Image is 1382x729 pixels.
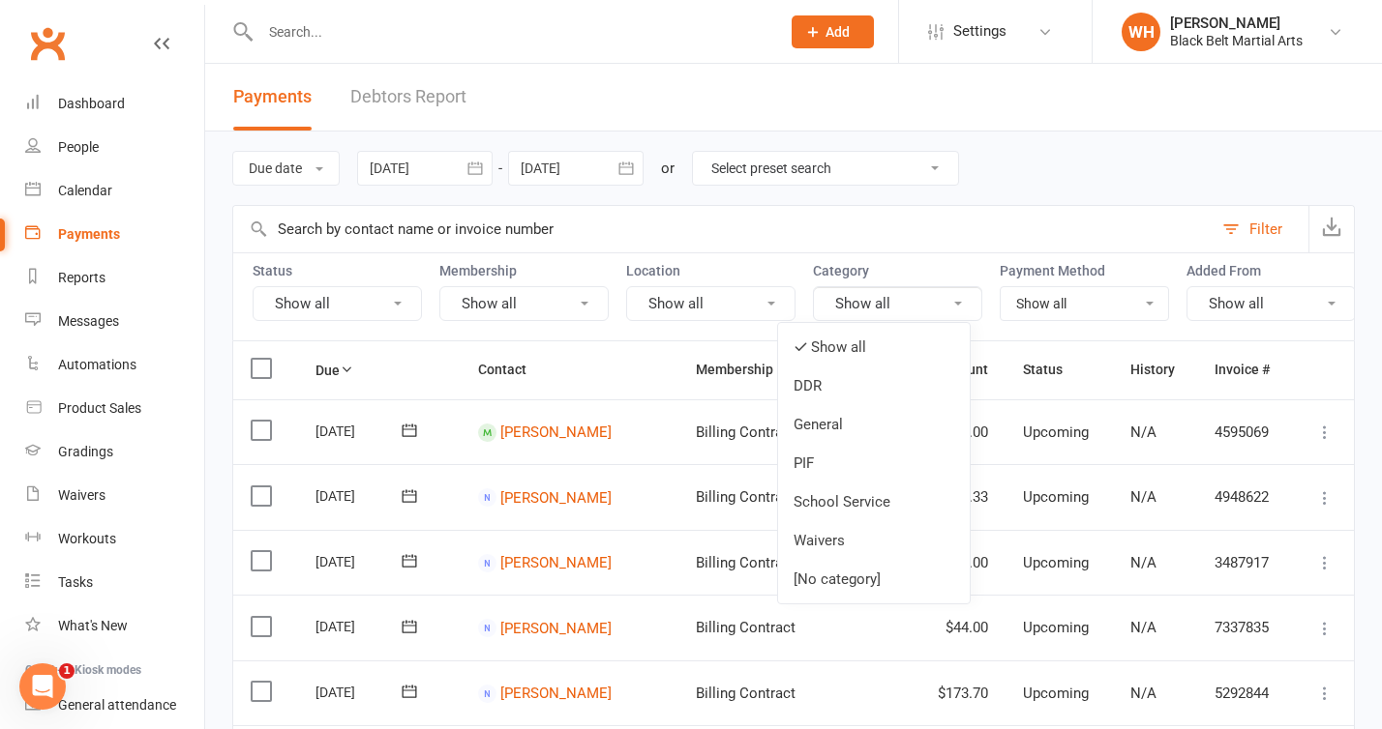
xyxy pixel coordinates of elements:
label: Location [626,263,796,278]
th: Status [1006,341,1112,398]
a: Calendar [25,169,204,213]
div: [DATE] [315,416,405,446]
span: N/A [1130,554,1157,571]
td: 3487917 [1197,530,1293,596]
span: N/A [1130,619,1157,636]
div: Waivers [58,487,105,503]
a: Messages [25,300,204,343]
a: Product Sales [25,387,204,430]
span: Upcoming [1023,685,1089,702]
a: People [25,126,204,169]
button: Show all [439,286,609,321]
a: DDR [778,366,970,405]
span: Upcoming [1023,488,1089,506]
a: [PERSON_NAME] [500,619,612,636]
div: [DATE] [315,546,405,576]
button: Add [792,15,874,48]
div: Automations [58,357,136,372]
th: Membership [678,341,822,398]
span: Settings [953,10,1006,53]
th: History [1113,341,1197,398]
label: Membership [439,263,609,278]
a: [PERSON_NAME] [500,554,612,571]
input: Search... [255,18,766,45]
td: $173.70 [916,660,1006,726]
a: Show all [778,328,970,366]
div: Gradings [58,444,113,459]
button: Payments [233,64,312,131]
td: 7337835 [1197,595,1293,660]
a: [PERSON_NAME] [500,685,612,702]
span: Payments [233,86,312,106]
span: Billing Contract [696,619,796,636]
a: [No category] [778,560,970,598]
div: Filter [1249,218,1282,241]
div: Dashboard [58,96,125,111]
button: Due date [232,151,340,186]
button: Show all [1187,286,1356,321]
a: Debtors Report [350,64,466,131]
a: Waivers [778,521,970,560]
div: [DATE] [315,481,405,510]
div: [DATE] [315,677,405,707]
a: Waivers [25,474,204,517]
span: 1 [59,663,75,679]
div: WH [1122,13,1160,51]
a: General attendance kiosk mode [25,684,204,727]
div: Payments [58,226,120,242]
span: N/A [1130,488,1157,506]
div: Calendar [58,183,112,198]
button: Show all [813,286,982,321]
td: 4595069 [1197,399,1293,465]
th: Contact [461,341,678,398]
div: Reports [58,270,105,285]
td: 5292844 [1197,660,1293,726]
span: Billing Contract [696,488,796,506]
a: Clubworx [23,19,72,68]
label: Added From [1187,263,1356,278]
div: People [58,139,99,155]
div: What's New [58,618,128,633]
span: N/A [1130,423,1157,441]
th: Due [298,341,461,398]
td: 4948622 [1197,464,1293,530]
button: Show all [626,286,796,321]
span: Upcoming [1023,554,1089,571]
span: Add [826,24,850,40]
iframe: Intercom live chat [19,663,66,710]
a: Payments [25,213,204,256]
a: PIF [778,444,970,482]
label: Payment Method [1000,263,1169,278]
div: [DATE] [315,611,405,641]
a: Gradings [25,430,204,474]
span: Upcoming [1023,423,1089,441]
button: Show all [253,286,422,321]
label: Category [813,263,982,278]
th: Invoice # [1197,341,1293,398]
td: $44.00 [916,595,1006,660]
label: Status [253,263,422,278]
div: Tasks [58,574,93,590]
input: Search by contact name or invoice number [233,206,1213,252]
a: [PERSON_NAME] [500,488,612,506]
span: Billing Contract [696,554,796,571]
div: [PERSON_NAME] [1170,15,1303,32]
div: or [661,157,675,180]
a: What's New [25,604,204,648]
button: Filter [1213,206,1308,252]
a: General [778,405,970,444]
a: Tasks [25,561,204,604]
span: Upcoming [1023,619,1089,636]
a: Automations [25,343,204,387]
div: Black Belt Martial Arts [1170,32,1303,49]
div: Product Sales [58,400,141,416]
div: General attendance [58,697,176,713]
span: N/A [1130,685,1157,702]
a: School Service [778,482,970,521]
div: Workouts [58,531,116,546]
span: Billing Contract [696,685,796,702]
a: Reports [25,256,204,300]
a: Workouts [25,517,204,561]
div: Messages [58,313,119,329]
a: Dashboard [25,82,204,126]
